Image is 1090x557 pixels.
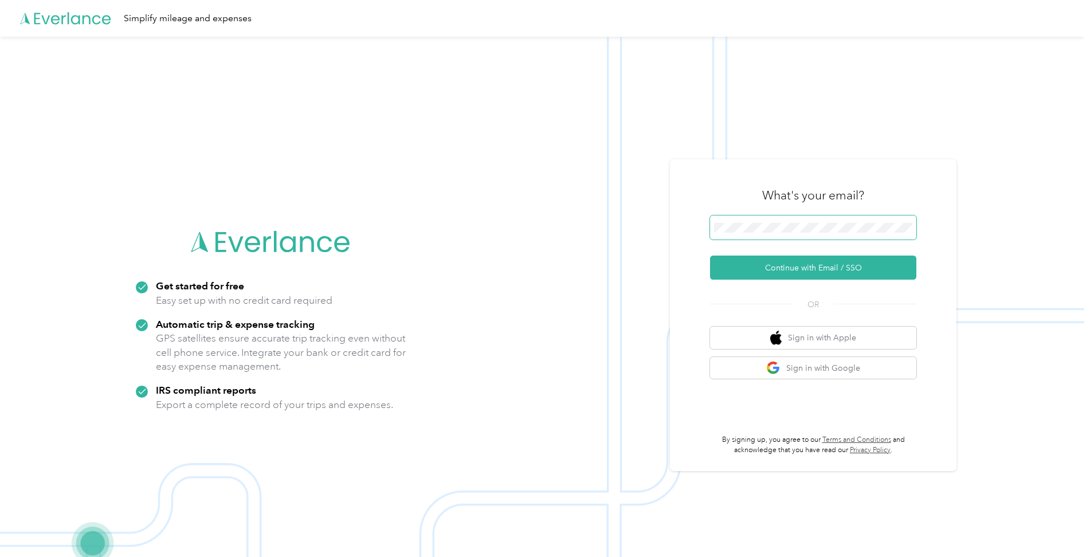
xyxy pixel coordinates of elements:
[156,398,393,412] p: Export a complete record of your trips and expenses.
[766,361,781,375] img: google logo
[124,11,252,26] div: Simplify mileage and expenses
[710,327,916,349] button: apple logoSign in with Apple
[793,299,833,311] span: OR
[710,357,916,379] button: google logoSign in with Google
[156,331,406,374] p: GPS satellites ensure accurate trip tracking even without cell phone service. Integrate your bank...
[710,256,916,280] button: Continue with Email / SSO
[156,280,244,292] strong: Get started for free
[822,436,891,444] a: Terms and Conditions
[156,293,332,308] p: Easy set up with no credit card required
[156,384,256,396] strong: IRS compliant reports
[762,187,864,203] h3: What's your email?
[710,435,916,455] p: By signing up, you agree to our and acknowledge that you have read our .
[156,318,315,330] strong: Automatic trip & expense tracking
[770,331,782,345] img: apple logo
[850,446,891,454] a: Privacy Policy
